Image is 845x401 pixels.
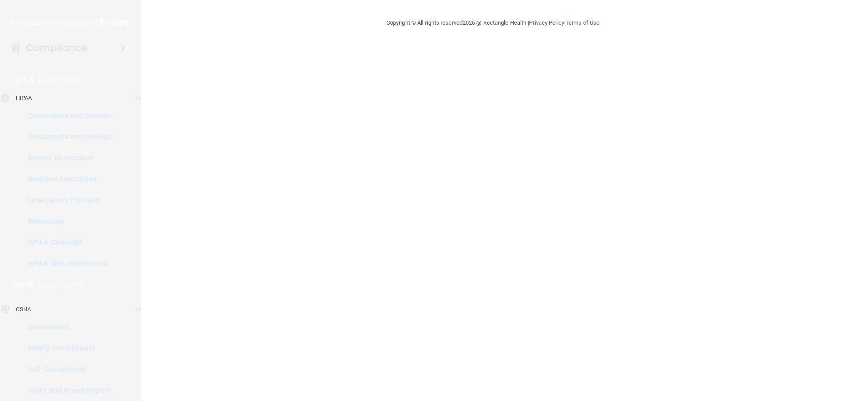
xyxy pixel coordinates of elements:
p: Documents and Policies [6,132,126,141]
p: OSHA [12,280,34,290]
p: Business Associates [6,175,126,184]
p: Emergency Planning [6,196,126,205]
p: Injury and Illness Report [6,386,126,395]
img: PMB logo [11,14,130,31]
p: OSHA [16,304,31,315]
a: Privacy Policy [529,19,564,26]
p: HIPAA [12,75,34,86]
p: Resources [6,217,126,226]
p: Documents and Policies [6,111,126,120]
h4: Compliance [26,42,87,54]
p: Learn More! [39,75,85,86]
div: Copyright © All rights reserved 2025 @ Rectangle Health | | [332,9,654,37]
p: Self-Assessment [6,365,126,374]
p: HIPAA Checklist [6,238,126,247]
p: Report an Incident [6,154,126,162]
p: Documents [6,323,126,331]
p: HIPAA [16,93,32,103]
p: HIPAA Risk Assessment [6,259,126,268]
a: Terms of Use [566,19,599,26]
p: Learn More! [38,280,85,290]
p: Safety Data Sheets [6,344,126,353]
